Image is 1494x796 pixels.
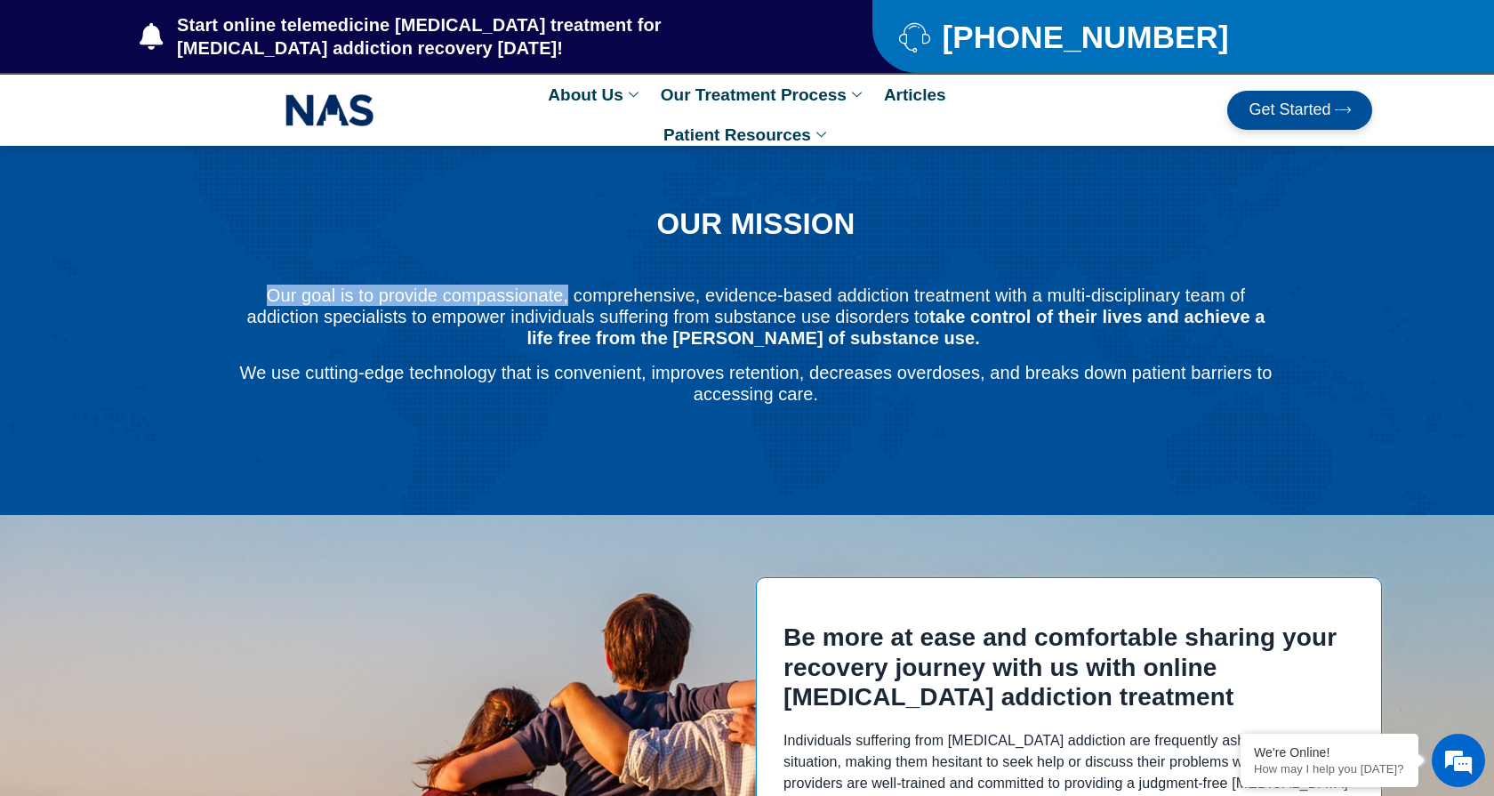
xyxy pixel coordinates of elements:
a: Get Started [1227,91,1372,130]
a: Our Treatment Process [652,75,875,115]
a: Start online telemedicine [MEDICAL_DATA] treatment for [MEDICAL_DATA] addiction recovery [DATE]! [140,13,801,60]
h1: OUR MISSION [237,208,1274,240]
a: Articles [875,75,955,115]
span: Get Started [1249,101,1330,119]
p: Our goal is to provide compassionate, comprehensive, evidence-based addiction treatment with a mu... [237,285,1274,349]
div: We're Online! [1254,745,1405,760]
p: How may I help you today? [1254,762,1405,776]
h2: Be more at ease and comfortable sharing your recovery journey with us with online [MEDICAL_DATA] ... [783,623,1354,712]
b: take control of their lives and achieve a life free from the [PERSON_NAME] of substance use. [526,307,1265,348]
span: Start online telemedicine [MEDICAL_DATA] treatment for [MEDICAL_DATA] addiction recovery [DATE]! [173,13,801,60]
a: Patient Resources [655,115,839,155]
img: NAS_email_signature-removebg-preview.png [285,90,374,131]
p: We use cutting-edge technology that is convenient, improves retention, decreases overdoses, and b... [237,362,1274,405]
a: About Us [539,75,651,115]
span: [PHONE_NUMBER] [937,26,1228,48]
a: [PHONE_NUMBER] [899,21,1329,52]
